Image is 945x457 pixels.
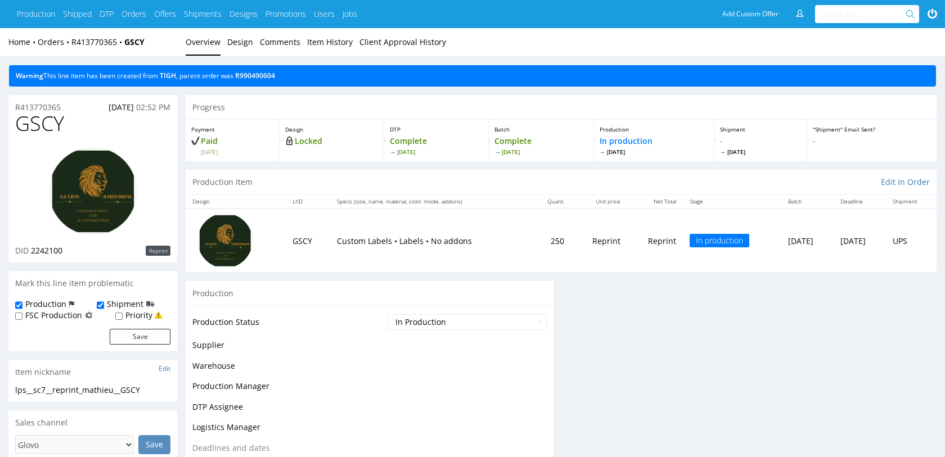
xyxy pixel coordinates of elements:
[330,194,530,209] th: Specs (size, name, material, color mode, addons)
[227,28,253,56] a: Design
[530,209,571,272] td: 250
[9,65,936,87] div: This line item has been created from
[186,28,220,56] a: Overview
[683,194,781,209] th: Stage
[716,5,785,23] a: Add Custom Offer
[69,298,74,310] img: icon-production-flag.svg
[192,359,385,380] td: Warehouse
[627,209,683,272] td: Reprint
[600,148,708,156] span: [DATE]
[25,310,82,321] label: FSC Production
[690,234,749,247] div: In production
[191,125,273,133] p: Payment
[201,148,273,156] span: [DATE]
[48,146,138,236] img: version_two_editor_design
[192,313,385,338] td: Production Status
[494,148,587,156] span: [DATE]
[191,135,273,156] p: Paid
[192,420,385,441] td: Logistics Manager
[813,125,931,133] p: "Shipment" Email Sent?
[571,194,627,209] th: Unit price
[343,8,357,20] a: Jobs
[314,8,335,20] a: Users
[31,245,62,256] span: 2242100
[286,209,330,272] td: GSCY
[15,112,64,135] span: GSCY
[390,125,483,133] p: DTP
[15,384,170,396] div: lps__sc7__reprint_mathieu__GSCY
[720,135,801,156] p: -
[25,298,66,310] label: Production
[781,209,834,272] td: [DATE]
[229,8,258,20] a: Designs
[600,125,708,133] p: Production
[571,209,627,272] td: Reprint
[154,8,176,20] a: Offers
[813,135,931,147] p: -
[8,271,177,296] div: Mark this line item problematic
[886,209,937,272] td: UPS
[186,280,553,306] div: Production
[834,194,886,209] th: Deadline
[260,28,300,56] a: Comments
[781,194,834,209] th: Batch
[154,311,163,319] img: yellow_warning_triangle.png
[15,102,61,113] a: R413770365
[186,194,286,209] th: Design
[494,135,587,156] p: Complete
[720,125,801,133] p: Shipment
[600,135,708,156] p: In production
[192,379,385,400] td: Production Manager
[176,71,233,80] span: , parent order was
[125,310,152,321] label: Priority
[63,8,92,20] a: Shipped
[160,71,176,80] a: TIGH
[235,71,275,80] a: R990490604
[337,236,523,247] p: Custom Labels • Labels • No addons
[121,8,146,20] a: Orders
[71,37,124,47] a: R413770365
[8,37,38,47] a: Home
[184,8,222,20] a: Shipments
[822,5,908,23] input: Search for...
[146,298,154,310] img: icon-shipping-flag.svg
[192,177,253,188] p: Production Item
[107,298,143,310] label: Shipment
[110,329,170,345] button: Save
[192,400,385,421] td: DTP Assignee
[881,177,930,188] a: Edit In Order
[265,8,306,20] a: Promotions
[530,194,571,209] th: Quant.
[886,194,937,209] th: Shipment
[159,364,170,373] a: Edit
[720,148,801,156] span: [DATE]
[15,245,29,256] span: DID
[136,102,170,112] span: 02:52 PM
[85,310,93,321] img: icon-fsc-production-flag.svg
[359,28,446,56] a: Client Approval History
[197,212,253,269] img: version_two_editor_design
[285,135,378,147] p: Locked
[38,37,71,47] a: Orders
[8,410,177,435] div: Sales channel
[124,37,145,47] a: GSCY
[109,102,134,112] span: [DATE]
[285,125,378,133] p: Design
[100,8,114,20] a: DTP
[192,338,385,359] td: Supplier
[17,8,55,20] a: Production
[390,135,483,156] p: Complete
[286,194,330,209] th: LIID
[307,28,353,56] a: Item History
[146,246,170,256] p: Reprint
[8,360,177,384] div: Item nickname
[494,125,587,133] p: Batch
[186,95,937,120] div: Progress
[16,71,43,80] span: Warning
[138,435,170,454] input: Save
[390,148,483,156] span: [DATE]
[627,194,683,209] th: Net Total
[834,209,886,272] td: [DATE]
